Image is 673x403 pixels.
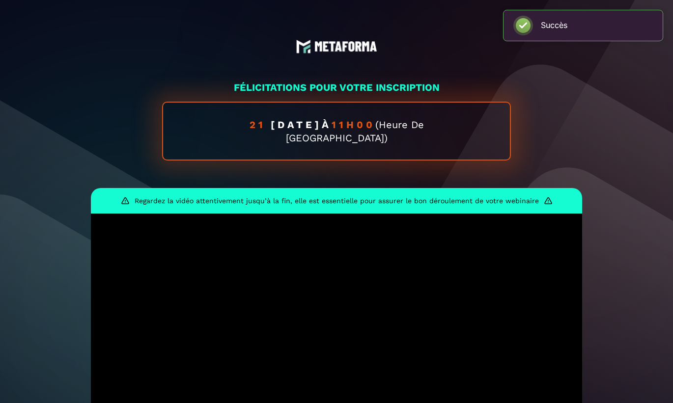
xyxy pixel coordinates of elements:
[541,19,653,31] div: Succès
[296,39,377,54] img: logo
[544,196,553,205] img: warning
[332,119,375,131] span: 11h00
[162,102,511,161] div: à
[135,197,539,205] p: Regardez la vidéo attentivement jusqu’à la fin, elle est essentielle pour assurer le bon déroulem...
[271,119,322,131] span: [DATE]
[250,119,271,131] span: 21
[121,196,130,205] img: warning
[91,81,582,94] p: FÉLICITATIONS POUR VOTRE INSCRIPTION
